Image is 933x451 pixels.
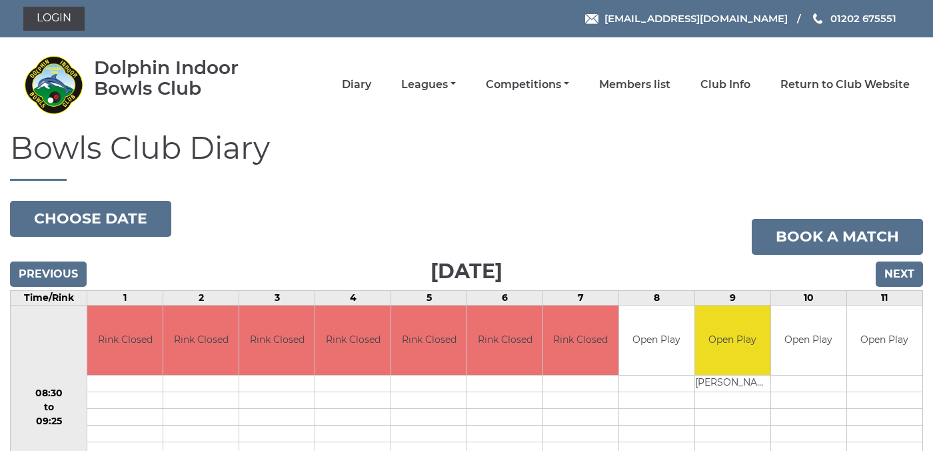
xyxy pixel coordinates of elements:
span: 01202 675551 [830,12,896,25]
td: 4 [315,290,391,305]
input: Next [876,262,923,287]
a: Leagues [401,77,456,92]
td: 1 [87,290,163,305]
td: Rink Closed [543,306,618,376]
td: Rink Closed [163,306,239,376]
h1: Bowls Club Diary [10,131,923,181]
td: 8 [618,290,694,305]
td: Open Play [847,306,922,376]
td: 9 [694,290,770,305]
td: 6 [467,290,543,305]
td: Open Play [619,306,694,376]
td: Open Play [695,306,770,376]
a: Club Info [700,77,750,92]
td: Open Play [771,306,846,376]
img: Dolphin Indoor Bowls Club [23,55,83,115]
td: Rink Closed [467,306,542,376]
a: Phone us 01202 675551 [811,11,896,26]
span: [EMAIL_ADDRESS][DOMAIN_NAME] [604,12,788,25]
a: Book a match [752,219,923,255]
td: Rink Closed [391,306,467,376]
a: Members list [599,77,670,92]
td: 2 [163,290,239,305]
td: 10 [770,290,846,305]
td: Time/Rink [11,290,87,305]
a: Competitions [486,77,569,92]
td: Rink Closed [87,306,163,376]
a: Login [23,7,85,31]
img: Email [585,14,598,24]
td: 3 [239,290,315,305]
td: 7 [543,290,619,305]
td: 11 [846,290,922,305]
div: Dolphin Indoor Bowls Club [94,57,277,99]
td: 5 [391,290,467,305]
input: Previous [10,262,87,287]
a: Email [EMAIL_ADDRESS][DOMAIN_NAME] [585,11,788,26]
a: Return to Club Website [780,77,910,92]
a: Diary [342,77,371,92]
td: Rink Closed [239,306,315,376]
td: [PERSON_NAME] [695,376,770,392]
td: Rink Closed [315,306,391,376]
button: Choose date [10,201,171,237]
img: Phone us [813,13,822,24]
